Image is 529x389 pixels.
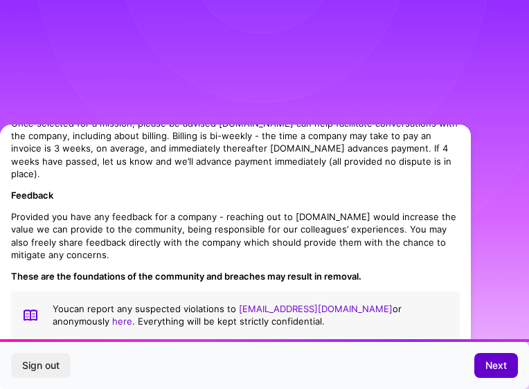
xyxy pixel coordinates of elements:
[112,316,132,327] a: here
[239,303,393,314] a: [EMAIL_ADDRESS][DOMAIN_NAME]
[11,353,71,378] button: Sign out
[22,359,60,372] span: Sign out
[11,190,53,201] strong: Feedback
[485,359,507,372] span: Next
[22,302,39,327] img: book icon
[474,353,518,378] button: Next
[11,117,460,180] p: Once selected for a mission, please be advised [DOMAIN_NAME] can help facilitate conversations wi...
[11,271,361,282] strong: These are the foundations of the community and breaches may result in removal.
[11,210,460,261] p: Provided you have any feedback for a company - reaching out to [DOMAIN_NAME] would increase the v...
[53,302,449,327] p: You can report any suspected violations to or anonymously . Everything will be kept strictly conf...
